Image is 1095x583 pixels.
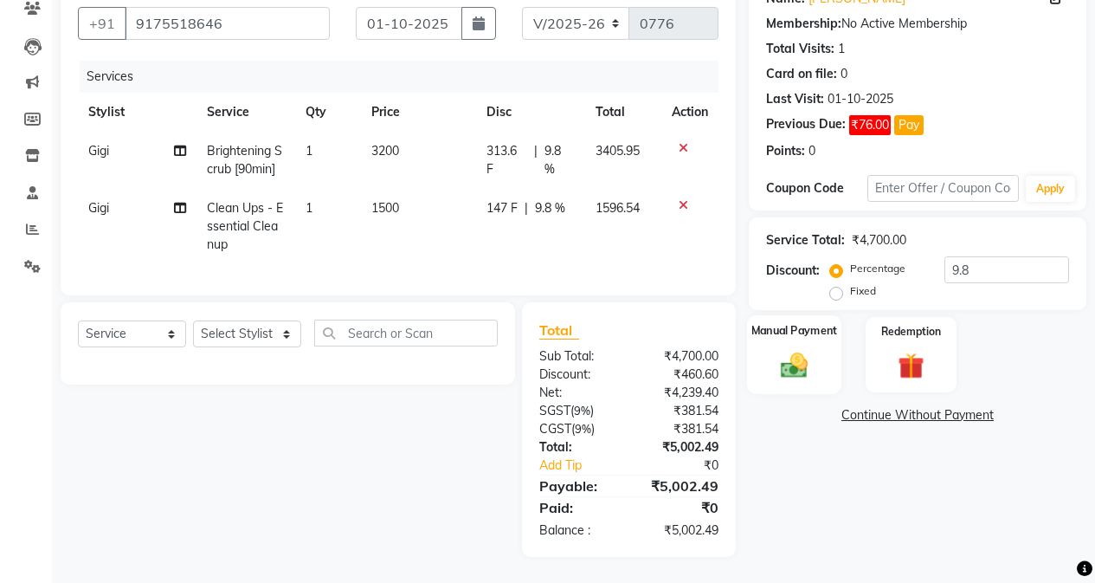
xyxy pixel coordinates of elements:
input: Search or Scan [314,320,498,347]
span: Gigi [88,200,109,216]
div: Total Visits: [766,40,834,58]
div: No Active Membership [766,15,1069,33]
div: 0 [841,65,847,83]
div: Last Visit: [766,90,824,108]
input: Enter Offer / Coupon Code [867,175,1019,202]
a: Add Tip [526,457,646,475]
span: 9% [574,404,590,418]
div: ₹381.54 [628,420,731,438]
span: 313.6 F [486,142,527,178]
img: _gift.svg [890,350,932,382]
div: 0 [808,142,815,160]
span: 1596.54 [596,200,640,216]
span: | [525,199,528,217]
div: ₹5,002.49 [628,476,731,496]
div: ₹0 [628,497,731,518]
label: Redemption [881,324,941,340]
button: Apply [1026,176,1075,202]
button: +91 [78,7,126,40]
span: Clean Ups - Essential Cleanup [207,200,283,252]
span: | [534,142,538,178]
th: Price [361,93,476,132]
th: Total [585,93,661,132]
div: 01-10-2025 [828,90,893,108]
label: Fixed [850,283,876,299]
div: Points: [766,142,805,160]
label: Percentage [850,261,905,276]
div: Membership: [766,15,841,33]
span: Gigi [88,143,109,159]
span: 1500 [371,200,399,216]
th: Service [196,93,295,132]
div: ₹4,700.00 [852,231,906,249]
span: 3405.95 [596,143,640,159]
div: Balance : [526,521,629,540]
span: 147 F [486,199,518,217]
span: 1 [306,143,312,159]
div: ₹4,700.00 [628,347,731,366]
a: Continue Without Payment [752,406,1083,424]
span: 9.8 % [535,199,565,217]
div: Total: [526,438,629,457]
div: 1 [838,40,845,58]
div: ( ) [526,420,629,438]
th: Action [661,93,718,132]
th: Stylist [78,93,196,132]
div: ( ) [526,402,629,420]
div: Previous Due: [766,115,846,135]
div: Services [80,61,731,93]
span: CGST [539,421,571,437]
th: Disc [476,93,585,132]
div: Card on file: [766,65,837,83]
div: Payable: [526,476,629,496]
div: ₹5,002.49 [628,521,731,540]
div: Sub Total: [526,347,629,366]
span: ₹76.00 [849,115,891,135]
span: 9% [575,422,591,436]
span: SGST [539,403,570,418]
span: Total [539,321,579,340]
div: Coupon Code [766,179,867,198]
span: 1 [306,200,312,216]
img: _cash.svg [772,349,816,380]
div: ₹460.60 [628,366,731,384]
button: Pay [894,115,924,135]
span: 3200 [371,143,399,159]
div: ₹5,002.49 [628,438,731,457]
div: Service Total: [766,231,845,249]
span: 9.8 % [544,142,575,178]
div: ₹381.54 [628,402,731,420]
th: Qty [295,93,361,132]
div: Discount: [766,262,820,280]
div: ₹0 [646,457,731,475]
div: Discount: [526,366,629,384]
div: Paid: [526,497,629,518]
label: Manual Payment [751,322,838,339]
div: Net: [526,384,629,402]
div: ₹4,239.40 [628,384,731,402]
span: Brightening Scrub [90min] [207,143,282,177]
input: Search by Name/Mobile/Email/Code [125,7,330,40]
